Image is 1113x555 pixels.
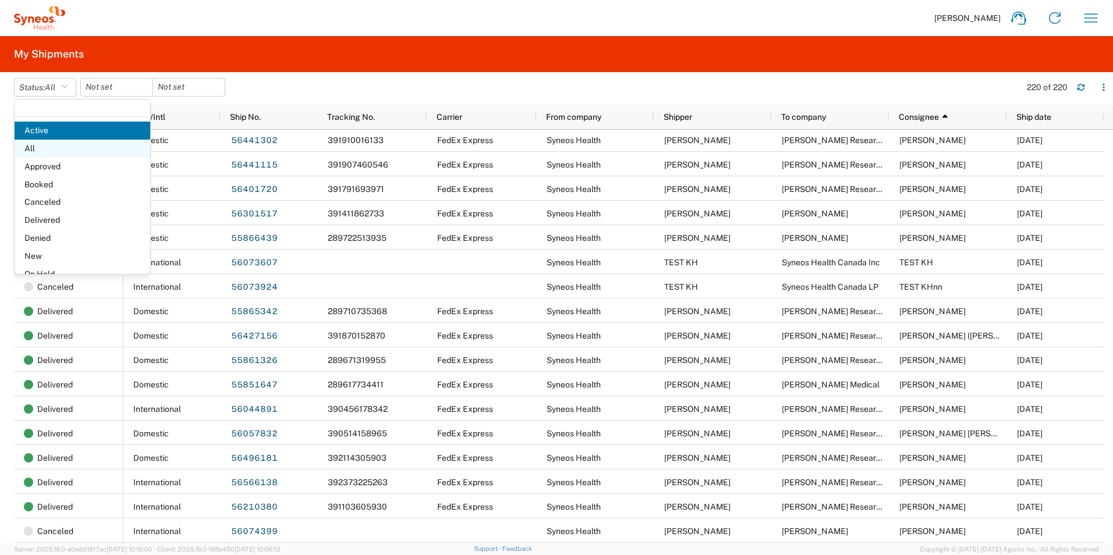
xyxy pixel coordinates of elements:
span: 391910016133 [328,136,384,145]
span: TEST KH [664,258,698,267]
span: Syneos Health [547,184,601,194]
span: Consignee [899,112,939,122]
span: Domestic [133,380,169,389]
span: Jessie Gunter [664,160,731,169]
span: 07/01/2025 [1017,526,1043,536]
span: Domestic [133,233,169,243]
span: Illingworth Research Group [782,355,910,365]
a: 56074399 [231,522,278,541]
a: 55866439 [231,229,278,248]
span: Delivered [37,421,73,446]
span: Jessie Gunter [664,355,731,365]
a: 56210380 [231,498,278,517]
span: TEST KH [664,282,698,291]
span: Sidney Clarke [899,136,966,145]
span: Yvonne Meyer [899,502,966,511]
span: New [15,247,150,265]
span: Syneos Health [547,355,601,365]
a: Feedback [502,545,532,552]
span: Illingworth Research Group [782,160,910,169]
span: International [133,502,181,511]
span: Jessie Gunter [664,478,731,487]
span: 06/30/2025 [1017,429,1043,438]
span: Canceled [15,193,150,211]
span: Syneos Health [547,160,601,169]
span: Syneos Health Canada Inc [782,258,880,267]
span: Syneos Health [547,136,601,145]
span: Domestic [133,184,169,194]
span: Jessie Gunter [664,209,731,218]
span: FedEx Express [437,184,493,194]
span: 07/25/2025 [1017,209,1043,218]
span: Sidney Clarke [899,209,966,218]
span: Syneos Health Canada LP [782,282,878,291]
span: Syneos Health [547,478,601,487]
span: Jessie Gunter [664,307,731,316]
a: 56441302 [231,131,278,150]
span: 06/12/2025 [1017,307,1043,316]
span: Delivered [37,372,73,397]
span: Tara Keith [899,307,966,316]
span: Syneos Health [547,331,601,340]
span: TEST KHnn [899,282,942,291]
span: Client: 2025.18.0-198a450 [157,546,280,553]
span: Illingworth [782,209,848,218]
span: 392114305903 [328,453,387,462]
span: FedEx Express [437,331,493,340]
span: Yvonne Manloloyo [899,453,966,462]
span: Copyright © [DATE]-[DATE] Agistix Inc., All Rights Reserved [920,544,1099,554]
span: Illingworth [782,526,848,536]
span: 08/08/2025 [1017,136,1043,145]
a: 56566138 [231,474,278,492]
a: 56044891 [231,400,278,419]
span: 390514158965 [328,429,387,438]
span: Delivered [37,397,73,421]
span: Delivered [37,470,73,494]
span: 08/08/2025 [1017,160,1043,169]
span: Yen Lee Siah [899,404,966,414]
span: [PERSON_NAME] [934,13,1001,23]
span: International [133,404,181,414]
span: Illingworth Research Group [782,307,910,316]
span: 07/01/2025 [1017,258,1043,267]
span: Sidney Clarke [899,160,966,169]
span: 391411862733 [328,209,384,218]
span: Tony Duvall [899,380,966,389]
span: International [133,526,181,536]
span: Jessie Gunter [664,453,731,462]
span: Delivered [37,446,73,470]
span: jennifer Harrison [899,526,966,536]
span: FedEx Express [437,136,493,145]
span: 07/16/2025 [1017,502,1043,511]
span: 289722513935 [328,233,387,243]
span: Delivered [37,348,73,372]
span: 289617734411 [328,380,384,389]
span: FedEx Express [437,380,493,389]
span: Illingworth Research Group [782,331,910,340]
span: FedEx Express [437,429,493,438]
span: Booked [15,176,150,194]
span: Jessie Gunter [664,380,731,389]
a: 55851647 [231,376,278,394]
span: 392373225263 [328,478,388,487]
span: To company [781,112,826,122]
span: Domestic [133,209,169,218]
span: Syneos Health [547,282,601,291]
span: Syneos Health [547,502,601,511]
a: 56401720 [231,180,278,199]
h2: My Shipments [14,47,84,61]
a: 56073607 [231,254,278,272]
span: Syneos Health [547,380,601,389]
span: Illingworth Research Group [782,478,910,487]
span: 06/11/2025 [1017,355,1043,365]
span: Syneos Health [547,209,601,218]
span: All [45,83,55,92]
span: On Hold [15,265,150,283]
span: Delivered [15,211,150,229]
span: Yoon Jin Jung [899,429,1034,438]
span: Illingworth Research Group [782,184,910,194]
span: 391103605930 [328,502,387,511]
span: Delivered [37,494,73,519]
button: Status:All [14,78,76,97]
span: Syneos Health [547,526,601,536]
